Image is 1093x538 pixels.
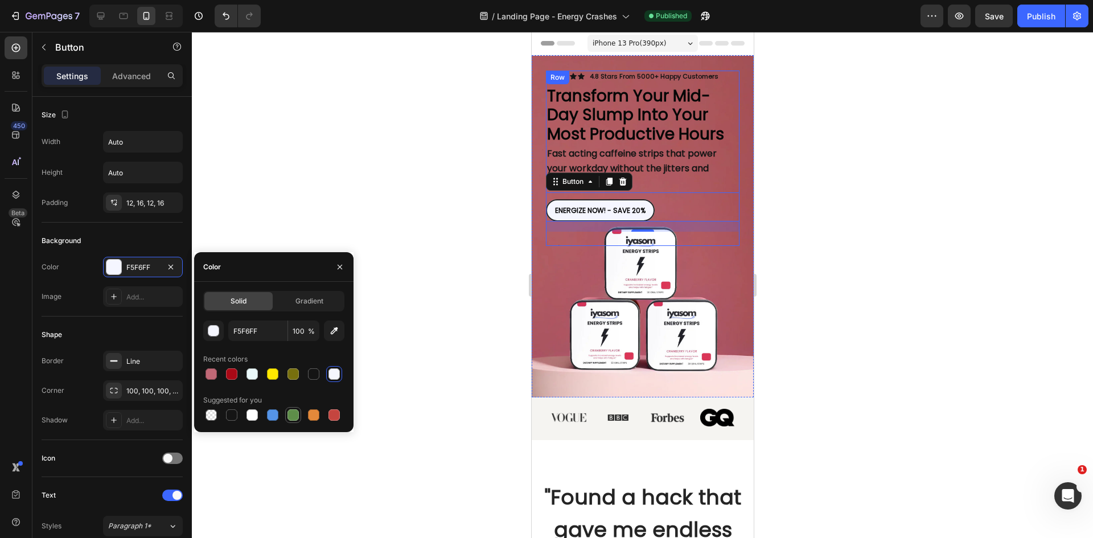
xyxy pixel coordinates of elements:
[126,292,180,302] div: Add...
[308,326,315,336] span: %
[215,5,261,27] div: Undo/Redo
[497,10,617,22] span: Landing Page - Energy Crashes
[108,521,151,531] span: Paragraph 1*
[112,70,151,82] p: Advanced
[126,386,180,396] div: 100, 100, 100, 100
[104,162,182,183] input: Auto
[985,11,1004,21] span: Save
[42,356,64,366] div: Border
[203,354,248,364] div: Recent colors
[492,10,495,22] span: /
[126,262,159,273] div: F5F6FF
[42,108,72,123] div: Size
[42,521,61,531] div: Styles
[5,5,85,27] button: 7
[9,208,27,217] div: Beta
[42,291,61,302] div: Image
[42,490,56,500] div: Text
[104,132,182,152] input: Auto
[42,198,68,208] div: Padding
[42,167,63,178] div: Height
[228,321,287,341] input: Eg: FFFFFF
[42,236,81,246] div: Background
[42,415,68,425] div: Shadow
[42,385,64,396] div: Corner
[126,356,180,367] div: Line
[126,198,180,208] div: 12, 16, 12, 16
[1017,5,1065,27] button: Publish
[56,70,88,82] p: Settings
[42,453,55,463] div: Icon
[656,11,687,21] span: Published
[42,137,60,147] div: Width
[203,262,221,272] div: Color
[75,9,80,23] p: 7
[11,121,27,130] div: 450
[103,516,183,536] button: Paragraph 1*
[126,416,180,426] div: Add...
[231,296,246,306] span: Solid
[295,296,323,306] span: Gradient
[1054,482,1082,510] iframe: Intercom live chat
[42,262,59,272] div: Color
[1027,10,1055,22] div: Publish
[1078,465,1087,474] span: 1
[203,395,262,405] div: Suggested for you
[975,5,1013,27] button: Save
[55,40,152,54] p: Button
[42,330,62,340] div: Shape
[532,32,754,538] iframe: Design area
